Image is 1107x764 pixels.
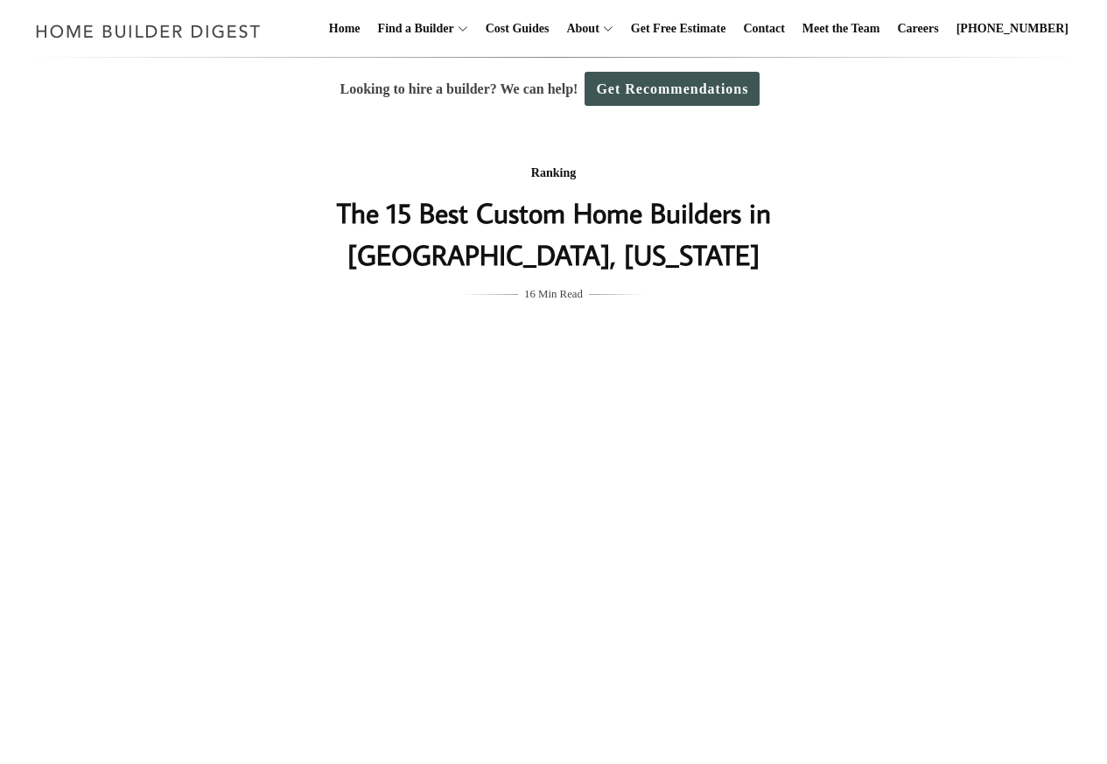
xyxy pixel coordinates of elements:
a: About [559,1,599,57]
a: Contact [736,1,791,57]
a: [PHONE_NUMBER] [949,1,1075,57]
a: Meet the Team [795,1,887,57]
span: 16 Min Read [524,284,583,304]
a: Careers [891,1,946,57]
a: Get Free Estimate [624,1,733,57]
img: Home Builder Digest [28,14,269,48]
a: Home [322,1,368,57]
a: Find a Builder [371,1,454,57]
a: Get Recommendations [585,72,760,106]
a: Cost Guides [479,1,557,57]
a: Ranking [531,166,576,179]
h1: The 15 Best Custom Home Builders in [GEOGRAPHIC_DATA], [US_STATE] [205,192,903,276]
